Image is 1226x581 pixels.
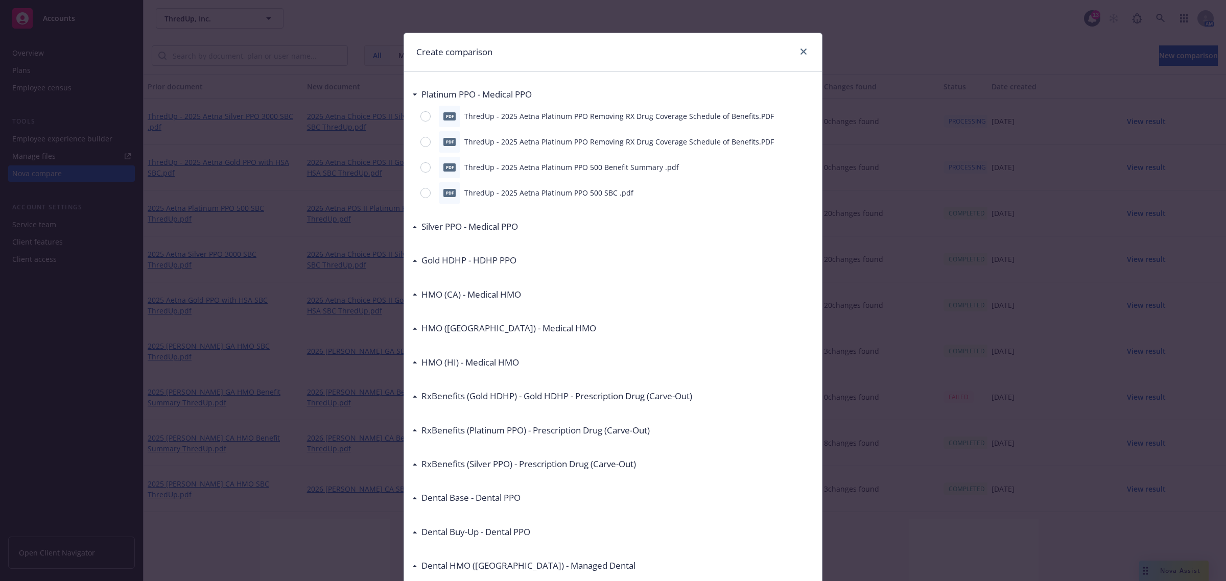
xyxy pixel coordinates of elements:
div: HMO (HI) - Medical HMO [412,356,519,369]
div: HMO ([GEOGRAPHIC_DATA]) - Medical HMO [412,322,596,335]
h3: RxBenefits (Gold HDHP) - Gold HDHP - Prescription Drug (Carve-Out) [421,390,692,403]
h3: Dental Buy-Up - Dental PPO [421,525,530,539]
span: pdf [443,163,456,171]
div: Silver PPO - Medical PPO [412,220,518,233]
div: HMO (CA) - Medical HMO [412,288,521,301]
div: RxBenefits (Platinum PPO) - Prescription Drug (Carve-Out) [412,424,650,437]
h3: HMO (CA) - Medical HMO [421,288,521,301]
div: Dental HMO ([GEOGRAPHIC_DATA]) - Managed Dental [412,559,635,572]
h3: HMO ([GEOGRAPHIC_DATA]) - Medical HMO [421,322,596,335]
div: Gold HDHP - HDHP PPO [412,254,516,267]
a: close [797,45,810,58]
div: Dental Base - Dental PPO [412,491,521,504]
div: Dental Buy-Up - Dental PPO [412,525,530,539]
div: Platinum PPO - Medical PPO [412,88,532,101]
h3: Gold HDHP - HDHP PPO [421,254,516,267]
h3: Silver PPO - Medical PPO [421,220,518,233]
span: PDF [443,138,456,146]
h3: Dental Base - Dental PPO [421,491,521,504]
h3: Platinum PPO - Medical PPO [421,88,532,101]
h3: Dental HMO ([GEOGRAPHIC_DATA]) - Managed Dental [421,559,635,572]
h3: RxBenefits (Silver PPO) - Prescription Drug (Carve-Out) [421,457,636,471]
h1: Create comparison [416,45,492,59]
p: ThredUp - 2025 Aetna Platinum PPO Removing RX Drug Coverage Schedule of Benefits.PDF [464,111,774,122]
div: RxBenefits (Gold HDHP) - Gold HDHP - Prescription Drug (Carve-Out) [412,390,692,403]
div: RxBenefits (Silver PPO) - Prescription Drug (Carve-Out) [412,457,636,471]
p: ThredUp - 2025 Aetna Platinum PPO 500 Benefit Summary .pdf [464,162,679,173]
span: pdf [443,189,456,197]
span: PDF [443,112,456,120]
p: ThredUp - 2025 Aetna Platinum PPO 500 SBC .pdf [464,187,633,198]
h3: RxBenefits (Platinum PPO) - Prescription Drug (Carve-Out) [421,424,650,437]
p: ThredUp - 2025 Aetna Platinum PPO Removing RX Drug Coverage Schedule of Benefits.PDF [464,136,774,147]
h3: HMO (HI) - Medical HMO [421,356,519,369]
